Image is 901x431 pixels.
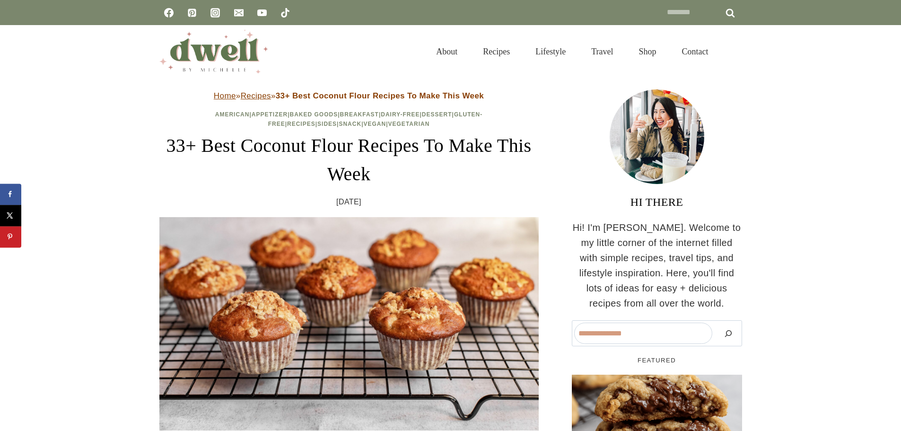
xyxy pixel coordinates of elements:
span: | | | | | | | | | | | [215,111,482,127]
a: Shop [626,36,669,67]
button: View Search Form [726,44,742,60]
a: About [423,36,470,67]
strong: 33+ Best Coconut Flour Recipes To Make This Week [276,91,484,100]
a: American [215,111,250,118]
button: Search [717,323,740,344]
a: Vegan [363,121,386,127]
a: Pinterest [183,3,201,22]
nav: Primary Navigation [423,36,721,67]
a: Recipes [287,121,315,127]
a: TikTok [276,3,295,22]
h3: HI THERE [572,194,742,211]
time: [DATE] [336,196,361,208]
h5: FEATURED [572,356,742,365]
a: Travel [578,36,626,67]
a: Recipes [470,36,523,67]
a: Lifestyle [523,36,578,67]
img: DWELL by michelle [159,30,268,73]
a: Recipes [241,91,271,100]
a: Appetizer [252,111,288,118]
a: YouTube [253,3,271,22]
a: Snack [339,121,361,127]
a: Instagram [206,3,225,22]
a: Vegetarian [388,121,430,127]
a: Dairy-Free [381,111,420,118]
a: Facebook [159,3,178,22]
a: Home [214,91,236,100]
a: Dessert [422,111,452,118]
a: Baked Goods [290,111,338,118]
a: Email [229,3,248,22]
h1: 33+ Best Coconut Flour Recipes To Make This Week [159,132,539,188]
a: Sides [317,121,337,127]
span: » » [214,91,484,100]
a: Breakfast [340,111,379,118]
a: Gluten-Free [268,111,483,127]
a: Contact [669,36,721,67]
p: Hi! I'm [PERSON_NAME]. Welcome to my little corner of the internet filled with simple recipes, tr... [572,220,742,311]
